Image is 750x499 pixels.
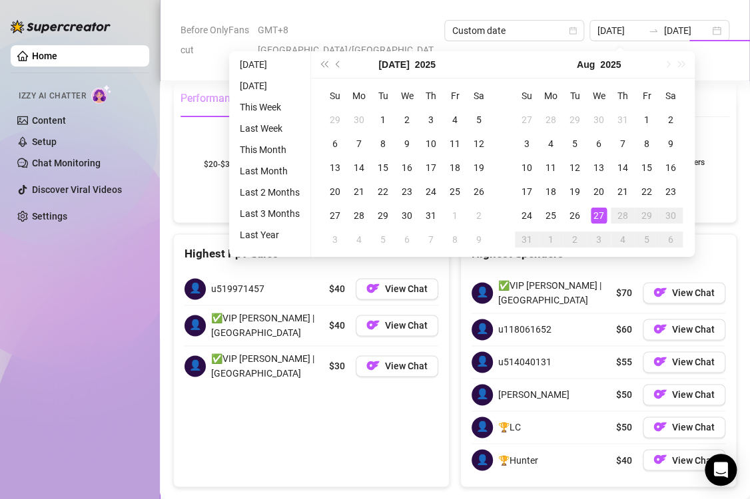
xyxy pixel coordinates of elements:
input: Start date [597,23,643,38]
span: $40 [329,281,345,296]
text: Spenders [671,157,704,166]
span: Izzy AI Chatter [19,90,86,102]
span: [PERSON_NAME] [498,387,569,402]
span: u519971457 [211,281,264,296]
span: 👤 [472,282,493,303]
span: 🏆Hunter [498,452,538,467]
button: OFView Chat [643,449,725,470]
div: Performance Breakdown [181,90,296,106]
button: OFView Chat [356,355,438,377]
span: $70 [616,285,632,300]
span: 👤 [472,319,493,340]
a: Chat Monitoring [32,158,101,168]
img: OF [653,387,667,401]
span: Custom date [452,21,576,41]
span: View Chat [672,422,715,432]
span: $40 [616,452,632,467]
span: u514040131 [498,355,552,369]
span: to [648,25,659,36]
span: $50 [616,387,632,402]
text: $20-$30 [204,160,234,169]
span: ✅VIP [PERSON_NAME] | [GEOGRAPHIC_DATA] [211,311,324,340]
button: OFView Chat [643,384,725,405]
img: OF [366,359,380,372]
a: Settings [32,211,67,222]
span: ✅VIP [PERSON_NAME] | [GEOGRAPHIC_DATA] [498,278,611,307]
img: OF [366,281,380,295]
img: OF [653,452,667,466]
button: OFView Chat [643,282,725,303]
img: OF [653,355,667,368]
span: $40 [329,318,345,333]
input: End date [664,23,709,38]
span: 👤 [185,315,206,336]
span: View Chat [672,287,715,298]
div: Highest Ppv Sales [185,245,438,263]
img: OF [653,285,667,299]
img: AI Chatter [91,84,112,104]
span: 👤 [472,351,493,373]
span: GMT+8 [GEOGRAPHIC_DATA]/[GEOGRAPHIC_DATA] [258,20,436,80]
span: View Chat [672,324,715,335]
span: $55 [616,355,632,369]
div: Open Intercom Messenger [705,454,737,486]
span: 👤 [185,278,206,299]
span: 👤 [472,416,493,438]
span: View Chat [672,389,715,400]
span: Before OnlyFans cut [181,20,250,60]
span: calendar [569,27,577,35]
a: Discover Viral Videos [32,184,122,195]
button: OFView Chat [356,315,438,336]
span: $50 [616,420,632,434]
div: Sales Metrics [434,90,497,106]
span: View Chat [385,283,428,294]
div: Highest Spenders [472,245,725,263]
span: View Chat [385,361,428,371]
span: u118061652 [498,322,552,337]
a: Home [32,51,57,61]
div: Activity [378,90,412,106]
span: 👤 [472,449,493,470]
span: 🏆LC [498,420,521,434]
img: OF [653,420,667,433]
button: OFView Chat [356,278,438,299]
span: $60 [616,322,632,337]
img: OF [366,318,380,331]
button: OFView Chat [643,416,725,438]
a: Content [32,115,66,126]
button: OFView Chat [643,319,725,340]
span: $30 [329,359,345,373]
span: View Chat [672,454,715,465]
button: OFView Chat [643,351,725,373]
span: 👤 [185,355,206,377]
span: View Chat [385,320,428,331]
span: swap-right [648,25,659,36]
img: logo-BBDzfeDw.svg [11,20,111,33]
div: Payouts [318,90,356,106]
span: View Chat [672,357,715,367]
a: Setup [32,136,57,147]
span: ✅VIP [PERSON_NAME] | [GEOGRAPHIC_DATA] [211,351,324,381]
img: OF [653,322,667,335]
span: 👤 [472,384,493,405]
